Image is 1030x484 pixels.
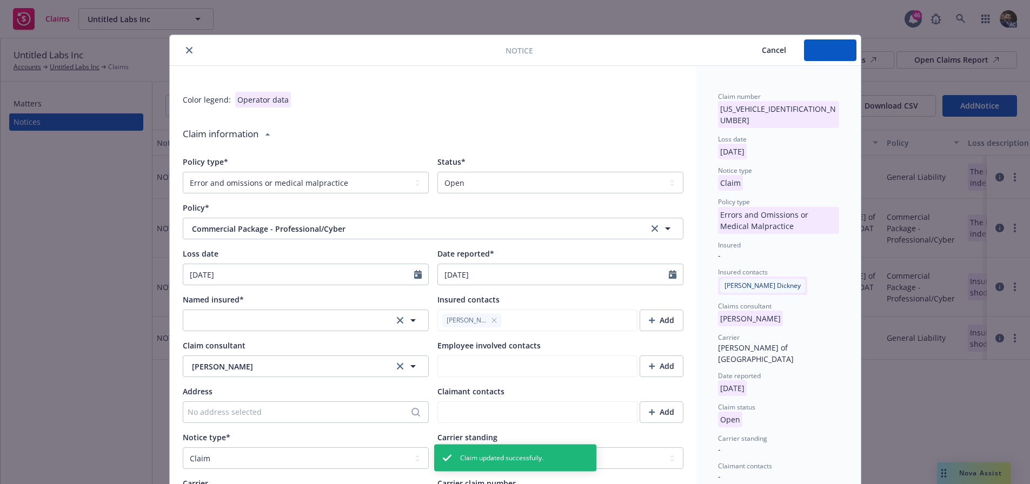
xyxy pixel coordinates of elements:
[718,383,747,393] span: [DATE]
[725,281,801,291] span: [PERSON_NAME] Dickney
[718,178,743,188] span: Claim
[718,333,740,342] span: Carrier
[183,44,196,57] button: close
[718,210,839,220] span: Errors and Omissions or Medical Malpractice
[718,101,839,128] p: [US_VEHICLE_IDENTIFICATION_NUMBER]
[447,315,487,325] span: [PERSON_NAME]
[394,360,407,373] a: clear selection
[718,434,767,443] span: Carrier standing
[414,270,422,279] svg: Calendar
[718,104,839,114] span: [US_VEHICLE_IDENTIFICATION_NUMBER]
[188,406,413,418] div: No address selected
[183,432,230,442] span: Notice type*
[718,371,761,380] span: Date reported
[183,386,212,396] span: Address
[718,461,772,470] span: Claimant contacts
[411,408,420,416] svg: Search
[192,361,385,372] span: [PERSON_NAME]
[437,340,541,351] span: Employee involved contacts
[718,207,839,234] p: Errors and Omissions or Medical Malpractice
[718,144,747,159] p: [DATE]
[718,135,747,144] span: Loss date
[718,280,807,290] span: [PERSON_NAME] Dickney
[718,146,747,157] span: [DATE]
[183,203,209,213] span: Policy*
[718,471,721,481] span: -
[183,94,231,105] div: Color legend:
[718,301,772,311] span: Claims consultant
[437,432,497,442] span: Carrier standing
[183,218,683,239] button: Commercial Package - Professional/Cyberclear selection
[718,342,839,365] div: [PERSON_NAME] of [GEOGRAPHIC_DATA]
[437,157,466,167] span: Status*
[183,310,429,331] button: clear selection
[744,39,804,61] button: Cancel
[718,240,741,250] span: Insured
[438,264,669,285] input: MM/DD/YYYY
[649,402,674,422] div: Add
[762,45,786,55] span: Cancel
[649,310,674,331] div: Add
[183,118,258,150] div: Claim information
[183,248,218,259] span: Loss date
[718,380,747,396] p: [DATE]
[394,314,407,327] a: clear selection
[648,222,661,235] a: clear selection
[183,118,683,150] div: Claim information
[183,340,245,351] span: Claim consultant
[718,313,783,324] span: [PERSON_NAME]
[718,412,742,427] p: Open
[437,294,500,305] span: Insured contacts
[460,453,543,463] span: Claim updated successfully.
[640,355,683,377] button: Add
[718,92,761,101] span: Claim number
[649,356,674,377] div: Add
[183,294,244,305] span: Named insured*
[183,401,429,423] button: No address selected
[718,267,768,277] span: Insured contacts
[235,92,291,107] div: Operator data
[506,45,533,56] span: Notice
[640,310,683,331] button: Add
[804,39,856,61] button: Save
[718,175,743,191] p: Claim
[669,270,676,279] svg: Calendar
[718,444,721,454] span: -
[718,197,750,206] span: Policy type
[718,402,755,412] span: Claim status
[718,166,752,175] span: Notice type
[183,157,228,167] span: Policy type*
[183,264,414,285] input: MM/DD/YYYY
[192,223,614,234] span: Commercial Package - Professional/Cyber
[437,248,494,259] span: Date reported*
[718,311,783,326] p: [PERSON_NAME]
[640,401,683,423] button: Add
[718,250,721,260] span: -
[183,355,429,377] button: [PERSON_NAME]clear selection
[718,414,742,425] span: Open
[437,386,504,396] span: Claimant contacts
